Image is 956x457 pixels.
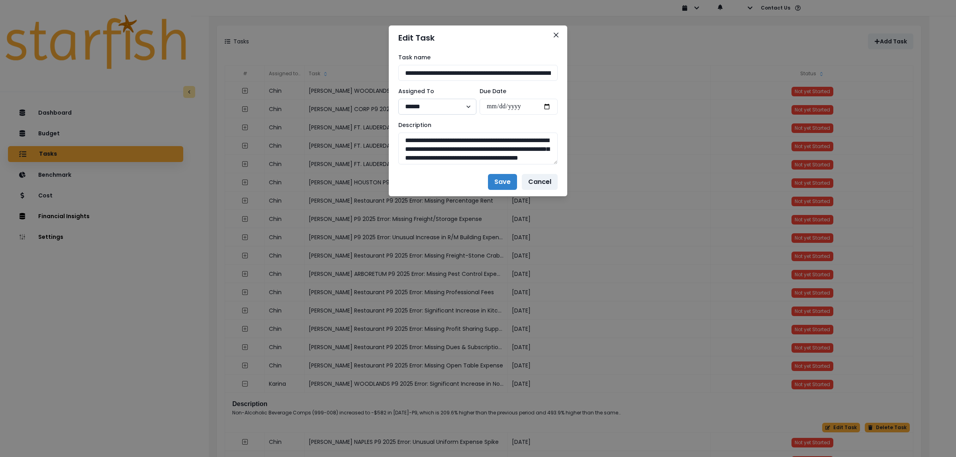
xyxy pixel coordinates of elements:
label: Task name [398,53,553,62]
header: Edit Task [389,25,567,50]
button: Cancel [522,174,558,190]
button: Save [488,174,517,190]
button: Close [550,29,562,41]
label: Assigned To [398,87,472,96]
label: Description [398,121,553,129]
label: Due Date [480,87,553,96]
